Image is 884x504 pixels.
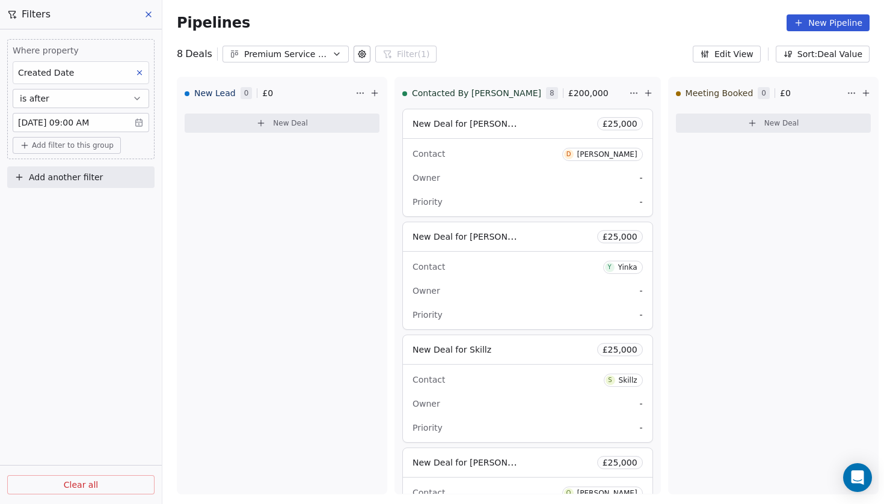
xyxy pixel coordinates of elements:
[64,479,98,491] span: Clear all
[241,87,253,99] span: 0
[693,46,761,62] button: Edit View
[607,263,611,272] div: Y
[413,457,539,468] span: New Deal for [PERSON_NAME]
[603,344,637,356] span: £ 25,000
[619,376,637,384] div: Skillz
[413,399,440,408] span: Owner
[244,48,327,61] div: Premium Service Businesses
[413,345,491,354] span: New Deal for Skillz
[413,231,539,242] span: New Deal for [PERSON_NAME]
[22,7,51,22] span: Filters
[13,89,149,108] button: is after
[413,149,445,159] span: Contact
[568,87,609,99] span: £ 200,000
[577,489,637,497] div: [PERSON_NAME]
[413,488,445,497] span: Contact
[640,285,643,297] span: -
[177,47,212,61] div: 8
[402,222,653,330] div: New Deal for [PERSON_NAME]£25,000ContactYYinkaOwner-Priority-
[546,87,558,99] span: 8
[402,335,653,443] div: New Deal for Skillz£25,000ContactSSkillzOwner-Priority-
[413,286,440,296] span: Owner
[273,118,308,128] span: New Deal
[413,310,443,320] span: Priority
[185,114,379,133] button: New Deal
[7,475,155,494] button: Clear all
[413,173,440,183] span: Owner
[29,171,103,184] span: Add another filter
[177,14,250,31] span: Pipelines
[18,68,74,77] span: Created Date
[640,422,643,434] span: -
[640,398,643,410] span: -
[608,375,612,385] div: S
[412,87,541,99] span: Contacted By [PERSON_NAME]
[194,87,236,99] span: New Lead
[566,150,571,159] div: D
[13,44,149,56] span: Where property
[185,47,212,61] span: Deals
[640,172,643,184] span: -
[413,423,443,433] span: Priority
[676,114,871,133] button: New Deal
[262,87,273,99] span: £ 0
[686,87,754,99] span: Meeting Booked
[603,231,637,243] span: £ 25,000
[776,46,870,62] button: Sort: Deal Value
[185,77,353,109] div: New Lead0£0
[20,93,49,105] span: is after
[18,117,89,129] span: [DATE] 09:00 AM
[640,309,643,321] span: -
[413,118,539,129] span: New Deal for [PERSON_NAME]
[618,263,637,272] div: Yinka
[843,463,872,492] div: Open Intercom Messenger
[676,77,844,109] div: Meeting Booked0£0
[413,375,445,384] span: Contact
[787,14,870,31] button: New Pipeline
[603,118,637,130] span: £ 25,000
[764,118,799,128] span: New Deal
[413,197,443,207] span: Priority
[402,109,653,217] div: New Deal for [PERSON_NAME]£25,000ContactD[PERSON_NAME]Owner-Priority-
[32,141,114,150] span: Add filter to this group
[402,77,627,109] div: Contacted By [PERSON_NAME]8£200,000
[640,196,643,208] span: -
[603,457,637,469] span: £ 25,000
[566,488,571,498] div: O
[780,87,791,99] span: £ 0
[577,150,637,159] div: [PERSON_NAME]
[413,262,445,272] span: Contact
[758,87,770,99] span: 0
[375,46,437,62] button: Filter(1)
